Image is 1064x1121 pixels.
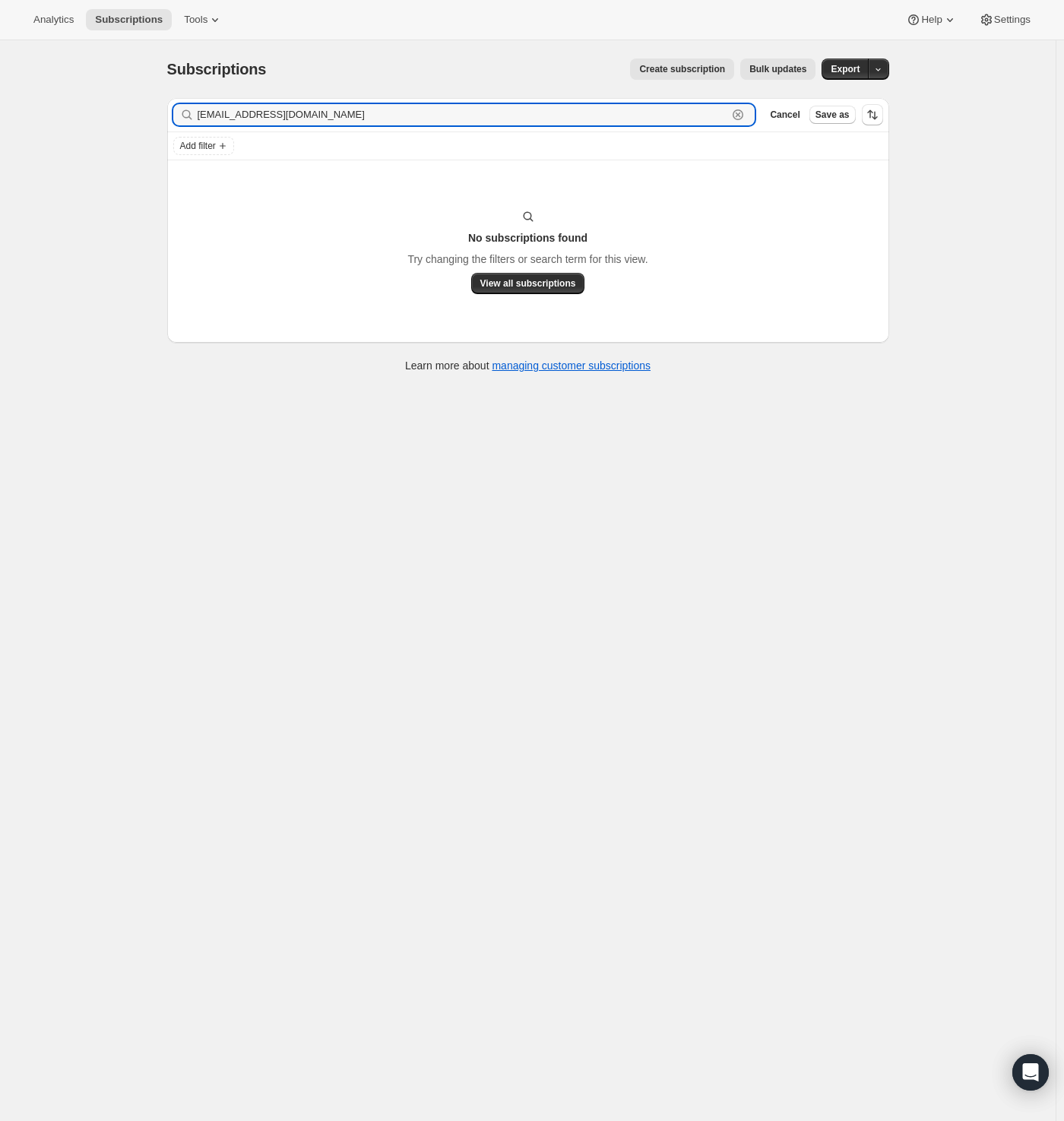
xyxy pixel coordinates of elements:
[994,14,1031,26] span: Settings
[173,137,234,155] button: Add filter
[407,252,648,267] p: Try changing the filters or search term for this view.
[175,9,232,30] button: Tools
[831,63,860,75] span: Export
[468,230,587,245] h3: No subscriptions found
[815,109,850,121] span: Save as
[86,9,172,30] button: Subscriptions
[1012,1054,1049,1091] div: Open Intercom Messenger
[730,107,746,122] button: Clear
[95,14,163,26] span: Subscriptions
[33,14,74,26] span: Analytics
[198,104,728,125] input: Filter subscribers
[184,14,207,26] span: Tools
[24,9,83,30] button: Analytics
[630,59,734,80] button: Create subscription
[167,61,267,78] span: Subscriptions
[480,277,576,290] span: View all subscriptions
[492,359,651,372] a: managing customer subscriptions
[822,59,869,80] button: Export
[862,104,883,125] button: Sort the results
[764,106,806,124] button: Cancel
[471,273,585,294] button: View all subscriptions
[921,14,942,26] span: Help
[639,63,725,75] span: Create subscription
[809,106,856,124] button: Save as
[897,9,966,30] button: Help
[970,9,1040,30] button: Settings
[740,59,815,80] button: Bulk updates
[180,140,216,152] span: Add filter
[770,109,800,121] span: Cancel
[405,358,651,373] p: Learn more about
[749,63,806,75] span: Bulk updates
